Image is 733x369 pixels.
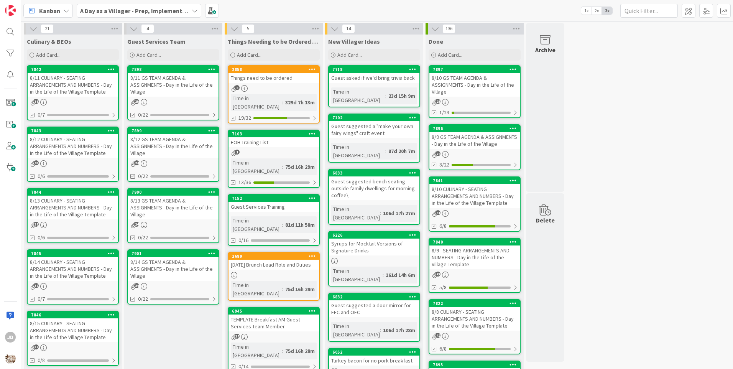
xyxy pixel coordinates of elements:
[128,66,219,97] div: 78988/11 GS TEAM AGENDA & ASSIGNMENTS - Day in the Life of the Village
[436,272,440,277] span: 43
[28,134,118,158] div: 8/12 CULINARY - SEATING ARRANGEMENTS AND NUMBERS - Day in the Life of the Village Template
[28,127,118,158] div: 78438/12 CULINARY - SEATING ARRANGEMENTS AND NUMBERS - Day in the Life of the Village Template
[31,312,118,318] div: 7846
[128,250,219,257] div: 7901
[34,222,39,227] span: 37
[228,252,320,301] a: 2689[DATE] Brunch Lead Role and DutiesTime in [GEOGRAPHIC_DATA]:75d 16h 29m
[380,326,381,334] span: :
[138,172,148,180] span: 0/22
[536,216,555,225] div: Delete
[232,196,319,201] div: 7152
[282,163,283,171] span: :
[384,271,417,279] div: 161d 14h 6m
[429,245,520,269] div: 8/9 - SEATING ARRANGEMENTS AND NUMBERS - Day in the Life of the Village Template
[34,283,39,288] span: 37
[429,124,521,170] a: 78968/9 GS TEAM AGENDA & ASSIGNMENTS - Day in the Life of the Village8/22
[28,318,118,342] div: 8/15 CULINARY - SEATING ARRANGEMENTS AND NUMBERS - Day in the Life of the Village Template
[329,232,419,255] div: 6226Syrups for Mocktail Versions of Signature Drinks
[228,66,319,73] div: 2858
[31,128,118,133] div: 7843
[31,67,118,72] div: 7842
[228,195,319,212] div: 7152Guest Services Training
[331,322,380,339] div: Time in [GEOGRAPHIC_DATA]
[231,216,282,233] div: Time in [GEOGRAPHIC_DATA]
[328,231,420,287] a: 6226Syrups for Mocktail Versions of Signature DrinksTime in [GEOGRAPHIC_DATA]:161d 14h 6m
[231,158,282,175] div: Time in [GEOGRAPHIC_DATA]
[5,332,16,343] div: JD
[581,7,592,15] span: 1x
[128,189,219,219] div: 79008/13 GS TEAM AGENDA & ASSIGNMENTS - Day in the Life of the Village
[228,195,319,202] div: 7152
[228,315,319,331] div: TEMPLATE Breakfast AM Guest Services Team Member
[429,66,520,97] div: 78978/10 GS TEAM AGENDA & ASSIGNMENTS - Day in the Life of the Village
[28,127,118,134] div: 7843
[28,196,118,219] div: 8/13 CULINARY - SEATING ARRANGEMENTS AND NUMBERS - Day in the Life of the Village Template
[331,87,385,104] div: Time in [GEOGRAPHIC_DATA]
[331,143,385,160] div: Time in [GEOGRAPHIC_DATA]
[28,311,118,342] div: 78468/15 CULINARY - SEATING ARRANGEMENTS AND NUMBERS - Day in the Life of the Village Template
[283,221,317,229] div: 81d 11h 58m
[429,239,520,245] div: 7840
[282,221,283,229] span: :
[383,271,384,279] span: :
[283,163,317,171] div: 75d 16h 29m
[332,349,419,355] div: 6052
[329,293,419,317] div: 6832Guest suggested a door mirror for FFC and OFC
[385,147,386,155] span: :
[27,65,119,120] a: 78428/11 CULINARY - SEATING ARRANGEMENTS AND NUMBERS - Day in the Life of the Village Template0/7
[128,66,219,73] div: 7898
[228,253,319,270] div: 2689[DATE] Brunch Lead Role and Duties
[228,38,320,45] span: Things Needing to be Ordered - PUT IN CARD, Don't make new card
[329,239,419,255] div: Syrups for Mocktail Versions of Signature Drinks
[232,67,319,72] div: 2858
[134,283,139,288] span: 24
[141,24,154,33] span: 4
[328,65,420,107] a: 7718Guest asked if we'd bring trivia backTime in [GEOGRAPHIC_DATA]:23d 15h 9m
[331,205,380,222] div: Time in [GEOGRAPHIC_DATA]
[127,249,219,305] a: 79018/14 GS TEAM AGENDA & ASSIGNMENTS - Day in the Life of the Village0/22
[282,285,283,293] span: :
[439,222,447,230] span: 6/8
[235,334,240,339] span: 37
[28,250,118,257] div: 7845
[27,249,119,305] a: 78458/14 CULINARY - SEATING ARRANGEMENTS AND NUMBERS - Day in the Life of the Village Template0/7
[328,293,420,342] a: 6832Guest suggested a door mirror for FFC and OFCTime in [GEOGRAPHIC_DATA]:106d 17h 28m
[429,176,521,232] a: 78418/10 CULINARY - SEATING ARRANGEMENTS AND NUMBERS - Day in the Life of the Village Template6/8
[36,51,61,58] span: Add Card...
[381,209,417,217] div: 106d 17h 27m
[342,24,355,33] span: 14
[228,130,319,147] div: 7103FOH Training List
[128,189,219,196] div: 7900
[231,94,282,111] div: Time in [GEOGRAPHIC_DATA]
[332,294,419,300] div: 6832
[28,189,118,196] div: 7844
[620,4,678,18] input: Quick Filter...
[128,134,219,158] div: 8/12 GS TEAM AGENDA & ASSIGNMENTS - Day in the Life of the Village
[128,127,219,134] div: 7899
[228,194,320,246] a: 7152Guest Services TrainingTime in [GEOGRAPHIC_DATA]:81d 11h 58m0/16
[228,130,320,188] a: 7103FOH Training ListTime in [GEOGRAPHIC_DATA]:75d 16h 29m13/36
[436,151,440,156] span: 24
[329,300,419,317] div: Guest suggested a door mirror for FFC and OFC
[34,160,39,165] span: 41
[39,6,60,15] span: Kanban
[439,345,447,353] span: 6/8
[332,232,419,238] div: 6226
[27,311,119,366] a: 78468/15 CULINARY - SEATING ARRANGEMENTS AND NUMBERS - Day in the Life of the Village Template0/8
[429,300,520,307] div: 7822
[228,308,319,331] div: 6945TEMPLATE Breakfast AM Guest Services Team Member
[332,170,419,176] div: 6833
[228,65,320,124] a: 2858Things need to be orderedTime in [GEOGRAPHIC_DATA]:329d 7h 13m19/32
[429,66,520,73] div: 7897
[38,295,45,303] span: 0/7
[31,251,118,256] div: 7845
[232,254,319,259] div: 2689
[127,127,219,182] a: 78998/12 GS TEAM AGENDA & ASSIGNMENTS - Day in the Life of the Village0/22
[429,125,520,149] div: 78968/9 GS TEAM AGENDA & ASSIGNMENTS - Day in the Life of the Village
[329,349,419,356] div: 6052
[329,66,419,83] div: 7718Guest asked if we'd bring trivia back
[5,353,16,364] img: avatar
[138,234,148,242] span: 0/22
[439,161,449,169] span: 8/22
[138,295,148,303] span: 0/22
